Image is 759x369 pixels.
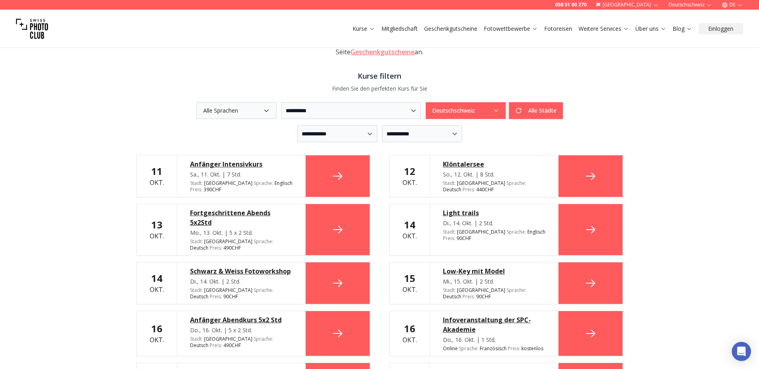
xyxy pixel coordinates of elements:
div: [GEOGRAPHIC_DATA] 90 CHF [443,229,545,242]
a: Low-Key mit Model [443,266,545,276]
span: Sprache : [254,335,273,342]
button: Weitere Services [575,23,632,34]
span: Stadt : [190,335,203,342]
span: Preis : [463,186,475,193]
span: Sprache : [507,228,526,235]
div: Do., 16. Okt. | 5 x 2 Std. [190,326,292,334]
div: [GEOGRAPHIC_DATA] 390 CHF [190,180,292,193]
button: Alle Städte [509,102,563,119]
b: 13 [151,218,162,231]
a: Anfänger Abendkurs 5x2 Std [190,315,292,325]
b: 16 [404,322,415,335]
span: Preis : [210,342,222,349]
span: Preis : [210,293,222,300]
a: 058 51 00 270 [555,2,587,8]
a: Fortgeschrittene Abends 5x2Std [190,208,292,227]
a: Blog [673,25,692,33]
span: Englisch [527,229,545,235]
button: Fotoreisen [541,23,575,34]
div: Open Intercom Messenger [732,342,751,361]
span: Sprache : [254,180,273,186]
span: Stadt : [190,287,203,294]
h3: Kurse filtern [136,70,623,81]
div: Mi., 15. Okt. | 2 Std. [443,278,545,286]
div: Di., 14. Okt. | 2 Std. [190,278,292,286]
button: Mitgliedschaft [378,23,421,34]
span: Englisch [274,180,292,186]
div: [GEOGRAPHIC_DATA] 90 CHF [443,287,545,300]
b: 14 [404,218,415,231]
a: Infoveranstaltung der SPC-Akademie [443,315,545,334]
span: Preis : [190,186,202,193]
span: Sprache : [507,287,526,294]
b: 14 [151,272,162,285]
span: Stadt : [190,238,203,245]
div: Okt. [403,165,417,187]
div: Mo., 13. Okt. | 5 x 2 Std. [190,229,292,237]
button: Alle Sprachen [196,102,276,119]
span: Deutsch [443,294,461,300]
b: 12 [404,165,415,178]
div: [GEOGRAPHIC_DATA] 440 CHF [443,180,545,193]
div: Light trails [443,208,545,218]
a: Geschenkgutscheine [424,25,477,33]
div: So., 12. Okt. | 8 Std. [443,171,545,179]
a: Weitere Services [579,25,629,33]
span: Preis : [508,345,520,352]
a: Über uns [635,25,666,33]
button: Einloggen [699,23,743,34]
div: Sa., 11. Okt. | 7 Std. [190,171,292,179]
button: Fotowettbewerbe [481,23,541,34]
span: Deutsch [443,186,461,193]
div: Do., 16. Okt. | 1 Std. [443,336,545,344]
a: Anfänger Intensivkurs [190,159,292,169]
span: Sprache : [254,238,273,245]
div: Okt. [150,272,164,294]
a: Geschenkgutscheine [350,48,415,56]
b: 16 [151,322,162,335]
a: Klöntalersee [443,159,545,169]
button: Blog [669,23,695,34]
span: Deutsch [190,294,208,300]
span: Stadt : [443,287,456,294]
div: Di., 14. Okt. | 2 Std. [443,219,545,227]
div: Okt. [150,218,164,241]
div: Okt. [403,322,417,345]
span: Sprache : [459,345,479,352]
span: Preis : [443,235,455,242]
div: Online kostenlos [443,345,545,352]
p: Finden Sie den perfekten Kurs für Sie [136,85,623,93]
div: [GEOGRAPHIC_DATA] 490 CHF [190,336,292,349]
span: Französisch [480,345,507,352]
button: Deutschschweiz [426,102,506,119]
span: Deutsch [190,245,208,251]
a: Fotoreisen [544,25,572,33]
span: Sprache : [254,287,273,294]
span: Sprache : [507,180,526,186]
span: Stadt : [190,180,203,186]
a: Kurse [352,25,375,33]
span: Stadt : [443,180,456,186]
div: [GEOGRAPHIC_DATA] 490 CHF [190,238,292,251]
span: Deutsch [190,342,208,349]
a: Schwarz & Weiss Fotoworkshop [190,266,292,276]
div: [GEOGRAPHIC_DATA] 90 CHF [190,287,292,300]
b: 15 [404,272,415,285]
button: Geschenkgutscheine [421,23,481,34]
button: Kurse [349,23,378,34]
div: Okt. [403,272,417,294]
div: Okt. [150,165,164,187]
span: Preis : [210,244,222,251]
button: Über uns [632,23,669,34]
a: Fotowettbewerbe [484,25,538,33]
span: Stadt : [443,228,456,235]
div: Okt. [150,322,164,345]
span: Preis : [463,293,475,300]
div: Okt. [403,218,417,241]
